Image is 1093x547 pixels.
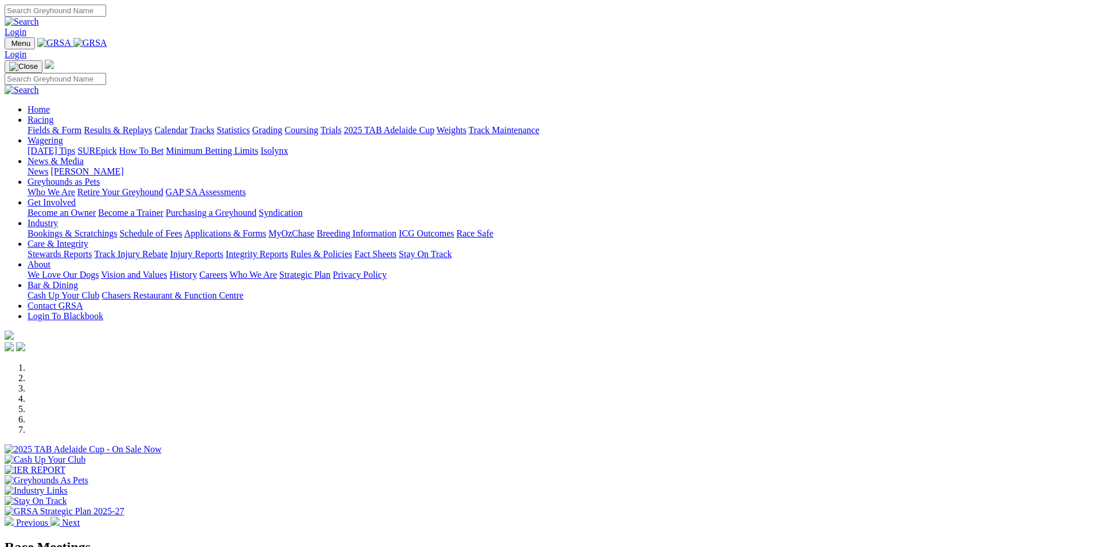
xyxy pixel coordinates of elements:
[28,280,78,290] a: Bar & Dining
[199,270,227,280] a: Careers
[333,270,387,280] a: Privacy Policy
[166,146,258,156] a: Minimum Betting Limits
[230,270,277,280] a: Who We Are
[28,115,53,125] a: Racing
[190,125,215,135] a: Tracks
[399,228,454,238] a: ICG Outcomes
[5,455,85,465] img: Cash Up Your Club
[28,218,58,228] a: Industry
[5,27,26,37] a: Login
[166,208,256,218] a: Purchasing a Greyhound
[98,208,164,218] a: Become a Trainer
[170,249,223,259] a: Injury Reports
[437,125,466,135] a: Weights
[5,506,124,517] img: GRSA Strategic Plan 2025-27
[28,259,50,269] a: About
[28,290,99,300] a: Cash Up Your Club
[28,166,48,176] a: News
[28,177,100,187] a: Greyhounds as Pets
[16,518,48,527] span: Previous
[269,228,314,238] a: MyOzChase
[469,125,539,135] a: Track Maintenance
[28,301,83,311] a: Contact GRSA
[5,5,106,17] input: Search
[217,125,250,135] a: Statistics
[28,146,1088,156] div: Wagering
[28,270,1088,280] div: About
[77,146,116,156] a: SUREpick
[94,249,168,259] a: Track Injury Rebate
[28,125,1088,135] div: Racing
[5,49,26,59] a: Login
[184,228,266,238] a: Applications & Forms
[285,125,318,135] a: Coursing
[355,249,396,259] a: Fact Sheets
[5,342,14,351] img: facebook.svg
[28,135,63,145] a: Wagering
[28,290,1088,301] div: Bar & Dining
[119,228,182,238] a: Schedule of Fees
[290,249,352,259] a: Rules & Policies
[28,228,117,238] a: Bookings & Scratchings
[5,444,162,455] img: 2025 TAB Adelaide Cup - On Sale Now
[119,146,164,156] a: How To Bet
[28,104,50,114] a: Home
[317,228,396,238] a: Breeding Information
[154,125,188,135] a: Calendar
[225,249,288,259] a: Integrity Reports
[28,197,76,207] a: Get Involved
[5,496,67,506] img: Stay On Track
[77,187,164,197] a: Retire Your Greyhound
[28,270,99,280] a: We Love Our Dogs
[5,37,35,49] button: Toggle navigation
[320,125,341,135] a: Trials
[28,311,103,321] a: Login To Blackbook
[28,166,1088,177] div: News & Media
[28,125,81,135] a: Fields & Form
[5,486,68,496] img: Industry Links
[5,60,42,73] button: Toggle navigation
[11,39,30,48] span: Menu
[28,249,92,259] a: Stewards Reports
[28,208,96,218] a: Become an Owner
[279,270,330,280] a: Strategic Plan
[28,228,1088,239] div: Industry
[5,73,106,85] input: Search
[16,342,25,351] img: twitter.svg
[73,38,107,48] img: GRSA
[260,146,288,156] a: Isolynx
[5,85,39,95] img: Search
[456,228,493,238] a: Race Safe
[5,517,14,526] img: chevron-left-pager-white.svg
[50,518,80,527] a: Next
[5,518,50,527] a: Previous
[84,125,152,135] a: Results & Replays
[9,62,38,71] img: Close
[101,270,167,280] a: Vision and Values
[28,239,88,249] a: Care & Integrity
[166,187,246,197] a: GAP SA Assessments
[252,125,282,135] a: Grading
[28,208,1088,218] div: Get Involved
[28,187,1088,197] div: Greyhounds as Pets
[28,146,75,156] a: [DATE] Tips
[50,166,123,176] a: [PERSON_NAME]
[28,156,84,166] a: News & Media
[28,187,75,197] a: Who We Are
[259,208,302,218] a: Syndication
[5,17,39,27] img: Search
[62,518,80,527] span: Next
[50,517,60,526] img: chevron-right-pager-white.svg
[28,249,1088,259] div: Care & Integrity
[5,465,65,475] img: IER REPORT
[169,270,197,280] a: History
[344,125,434,135] a: 2025 TAB Adelaide Cup
[399,249,452,259] a: Stay On Track
[37,38,71,48] img: GRSA
[5,331,14,340] img: logo-grsa-white.png
[102,290,243,300] a: Chasers Restaurant & Function Centre
[5,475,88,486] img: Greyhounds As Pets
[45,60,54,69] img: logo-grsa-white.png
